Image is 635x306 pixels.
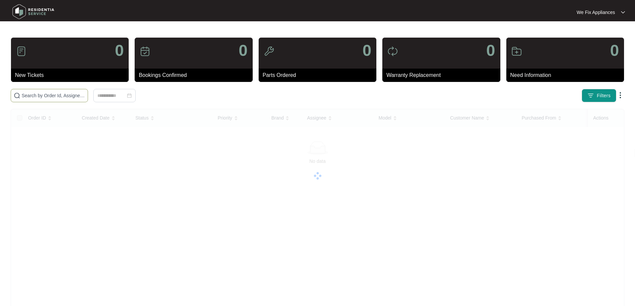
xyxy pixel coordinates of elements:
input: Search by Order Id, Assignee Name, Customer Name, Brand and Model [22,92,85,99]
img: icon [16,46,27,57]
img: search-icon [14,92,20,99]
img: icon [140,46,150,57]
p: 0 [239,43,248,59]
p: 0 [610,43,619,59]
p: Parts Ordered [263,71,376,79]
p: 0 [362,43,371,59]
p: 0 [486,43,495,59]
p: 0 [115,43,124,59]
button: filter iconFilters [582,89,616,102]
p: Need Information [510,71,624,79]
img: dropdown arrow [621,11,625,14]
p: Warranty Replacement [386,71,500,79]
img: dropdown arrow [616,91,624,99]
img: icon [511,46,522,57]
p: We Fix Appliances [577,9,615,16]
img: icon [264,46,274,57]
img: icon [387,46,398,57]
span: Filters [597,92,611,99]
img: filter icon [587,92,594,99]
p: Bookings Confirmed [139,71,252,79]
img: residentia service logo [10,2,57,22]
p: New Tickets [15,71,129,79]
